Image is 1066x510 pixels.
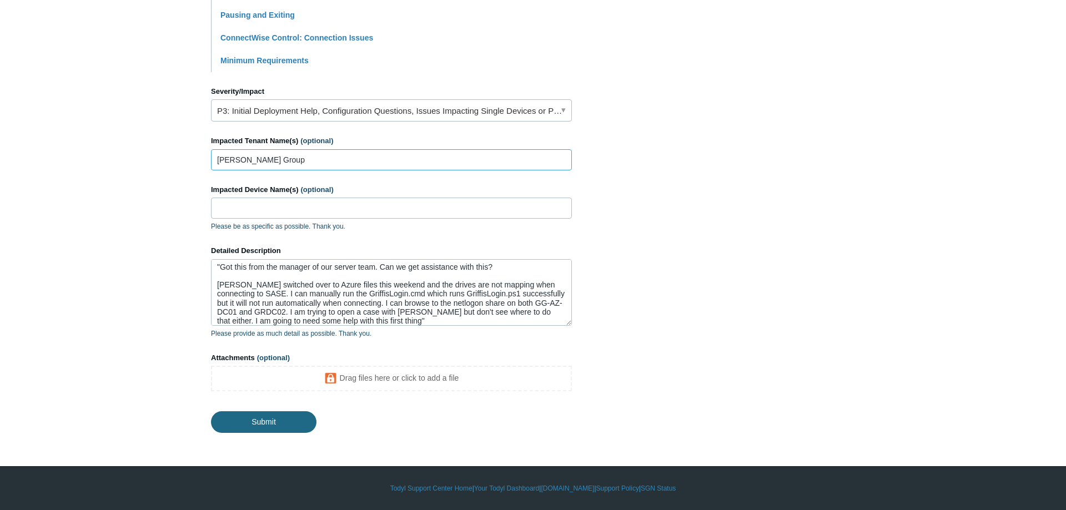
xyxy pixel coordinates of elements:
[474,483,539,493] a: Your Todyl Dashboard
[301,185,334,194] span: (optional)
[596,483,639,493] a: Support Policy
[211,483,855,493] div: | | | |
[220,56,309,65] a: Minimum Requirements
[211,245,572,256] label: Detailed Description
[220,33,373,42] a: ConnectWise Control: Connection Issues
[257,354,290,362] span: (optional)
[211,352,572,363] label: Attachments
[390,483,472,493] a: Todyl Support Center Home
[211,411,316,432] input: Submit
[211,184,572,195] label: Impacted Device Name(s)
[211,329,572,339] p: Please provide as much detail as possible. Thank you.
[211,221,572,231] p: Please be as specific as possible. Thank you.
[541,483,594,493] a: [DOMAIN_NAME]
[211,99,572,122] a: P3: Initial Deployment Help, Configuration Questions, Issues Impacting Single Devices or Past Out...
[211,86,572,97] label: Severity/Impact
[220,11,295,19] a: Pausing and Exiting
[300,137,333,145] span: (optional)
[641,483,676,493] a: SGN Status
[211,135,572,147] label: Impacted Tenant Name(s)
